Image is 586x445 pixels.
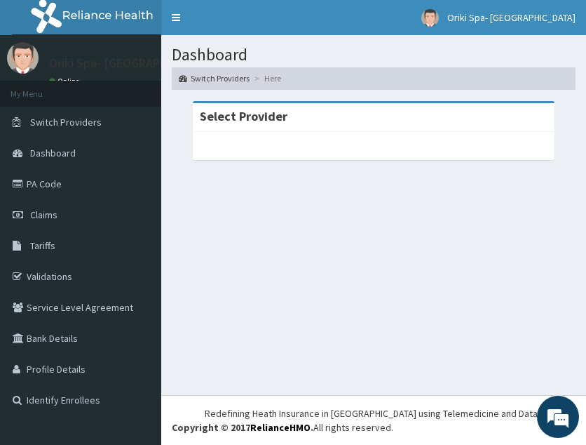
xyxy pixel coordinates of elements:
[49,77,83,86] a: Online
[30,147,76,159] span: Dashboard
[172,421,313,434] strong: Copyright © 2017 .
[30,239,55,252] span: Tariffs
[421,9,439,27] img: User Image
[30,116,102,128] span: Switch Providers
[7,42,39,74] img: User Image
[200,108,287,124] strong: Select Provider
[447,11,575,24] span: Oriki Spa- [GEOGRAPHIC_DATA]
[161,395,586,445] footer: All rights reserved.
[251,72,281,84] li: Here
[205,406,575,420] div: Redefining Heath Insurance in [GEOGRAPHIC_DATA] using Telemedicine and Data Science!
[30,208,57,221] span: Claims
[49,57,219,69] p: Oriki Spa- [GEOGRAPHIC_DATA]
[172,46,575,64] h1: Dashboard
[250,421,311,434] a: RelianceHMO
[179,72,250,84] a: Switch Providers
